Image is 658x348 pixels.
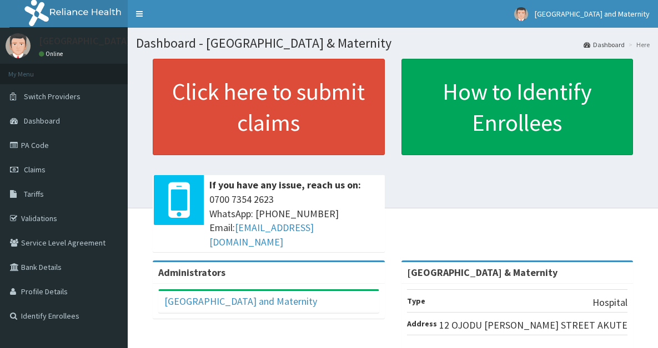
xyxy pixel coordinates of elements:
b: Address [407,319,437,329]
b: Type [407,296,425,306]
h1: Dashboard - [GEOGRAPHIC_DATA] & Maternity [136,36,650,50]
a: Dashboard [584,40,625,49]
span: Dashboard [24,116,60,126]
b: Administrators [158,266,225,279]
a: [GEOGRAPHIC_DATA] and Maternity [164,295,317,308]
a: Online [39,50,66,58]
img: User Image [6,33,31,58]
span: 0700 7354 2623 WhatsApp: [PHONE_NUMBER] Email: [209,192,379,249]
strong: [GEOGRAPHIC_DATA] & Maternity [407,266,557,279]
a: [EMAIL_ADDRESS][DOMAIN_NAME] [209,221,314,248]
li: Here [626,40,650,49]
p: Hospital [592,295,627,310]
a: How to Identify Enrollees [401,59,634,155]
p: [GEOGRAPHIC_DATA] and Maternity [39,36,193,46]
a: Click here to submit claims [153,59,385,155]
b: If you have any issue, reach us on: [209,178,361,191]
span: Tariffs [24,189,44,199]
img: User Image [514,7,528,21]
p: 12 OJODU [PERSON_NAME] STREET AKUTE [439,318,627,332]
span: Switch Providers [24,91,81,101]
span: [GEOGRAPHIC_DATA] and Maternity [535,9,650,19]
span: Claims [24,165,46,175]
